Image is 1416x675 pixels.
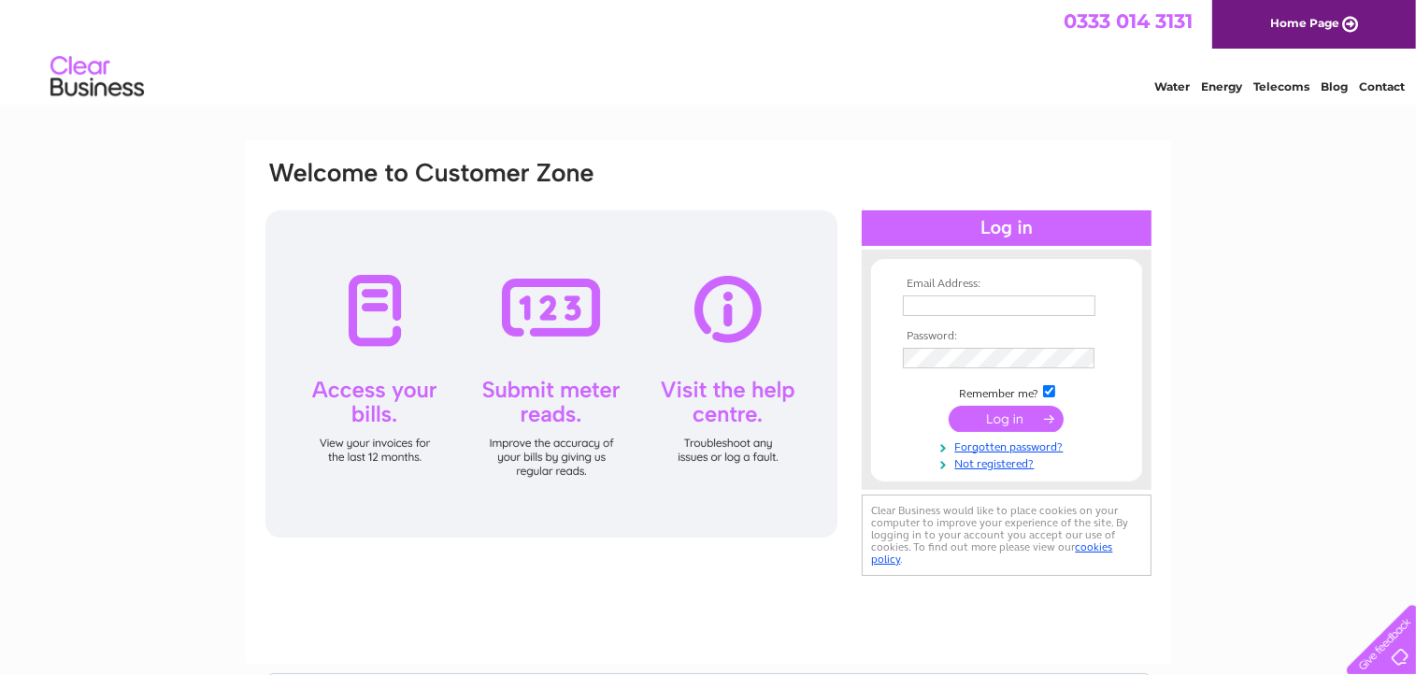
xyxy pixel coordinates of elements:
[898,278,1115,291] th: Email Address:
[1253,79,1309,93] a: Telecoms
[872,540,1113,566] a: cookies policy
[903,453,1115,471] a: Not registered?
[862,495,1151,576] div: Clear Business would like to place cookies on your computer to improve your experience of the sit...
[898,330,1115,343] th: Password:
[1064,9,1193,33] a: 0333 014 3131
[898,382,1115,401] td: Remember me?
[903,437,1115,454] a: Forgotten password?
[949,406,1064,432] input: Submit
[1359,79,1405,93] a: Contact
[1201,79,1242,93] a: Energy
[267,10,1151,91] div: Clear Business is a trading name of Verastar Limited (registered in [GEOGRAPHIC_DATA] No. 3667643...
[50,49,145,106] img: logo.png
[1154,79,1190,93] a: Water
[1321,79,1348,93] a: Blog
